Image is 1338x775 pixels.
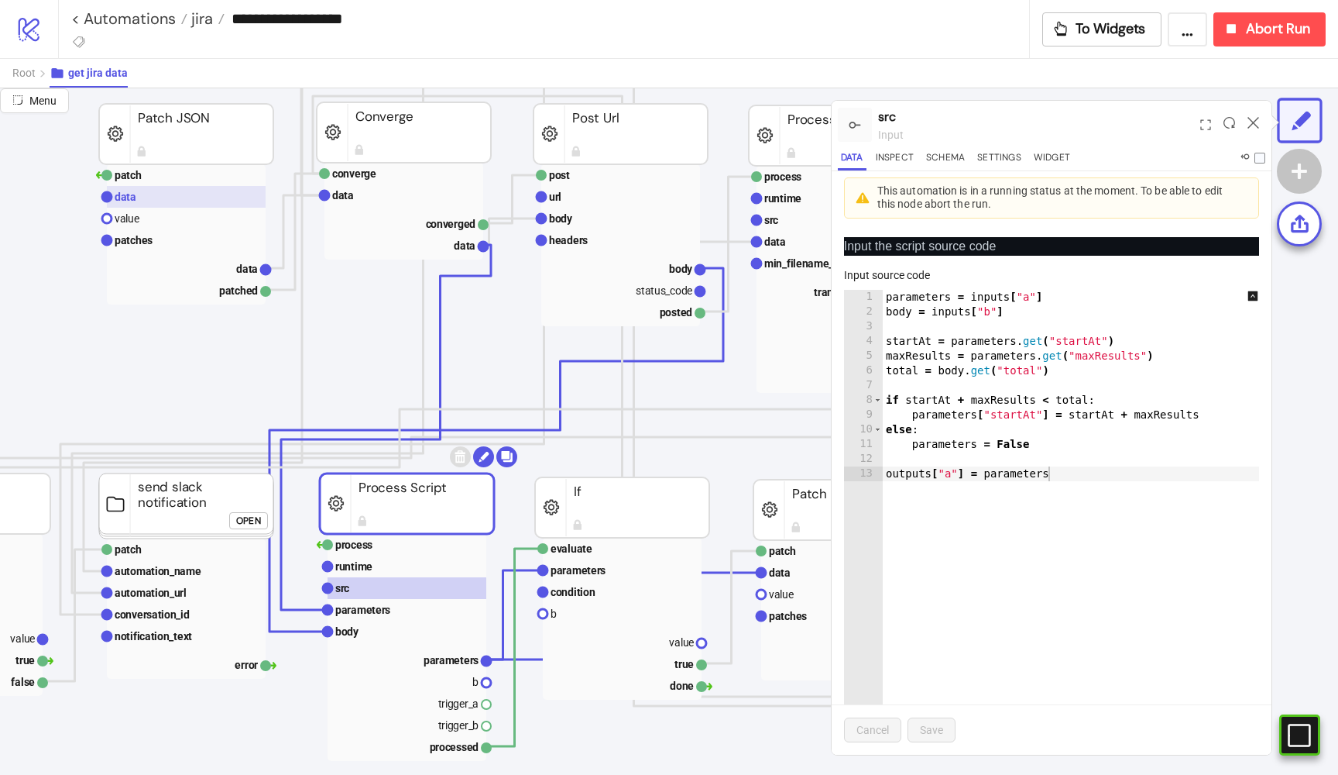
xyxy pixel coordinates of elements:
[551,608,557,620] text: b
[549,169,570,181] text: post
[115,191,136,203] text: data
[335,625,359,638] text: body
[1247,291,1258,301] span: up-square
[115,565,201,577] text: automation_name
[769,545,796,557] text: patch
[454,239,475,252] text: data
[115,212,139,225] text: value
[844,349,883,363] div: 5
[115,169,142,181] text: patch
[115,587,187,599] text: automation_url
[923,150,968,170] button: Schema
[844,437,883,452] div: 11
[29,95,57,107] span: Menu
[12,67,36,79] span: Root
[68,67,128,79] span: get jira data
[814,286,907,298] text: transformed_issues
[844,408,883,422] div: 9
[187,9,213,29] span: jira
[844,422,883,437] div: 10
[424,654,479,666] text: parameters
[551,564,606,577] text: parameters
[844,319,883,334] div: 3
[769,588,794,601] text: value
[12,95,23,105] span: radius-bottomright
[236,511,261,529] div: Open
[769,610,807,622] text: patches
[844,334,883,349] div: 4
[115,234,153,246] text: patches
[115,630,192,642] text: notification_text
[669,263,693,275] text: body
[764,192,801,205] text: runtime
[877,184,1233,212] div: This automation is in a running status at the moment. To be able to edit this node abort the run.
[873,422,882,437] span: Toggle code folding, rows 10 through 11
[10,632,35,645] text: value
[335,604,390,616] text: parameters
[551,542,592,555] text: evaluate
[844,237,1259,256] p: Input the script source code
[764,257,849,270] text: min_filename_len
[769,567,791,579] text: data
[844,290,883,305] div: 1
[332,167,376,180] text: converge
[764,236,786,248] text: data
[236,263,258,275] text: data
[335,539,372,551] text: process
[549,234,588,246] text: headers
[669,636,694,649] text: value
[974,150,1024,170] button: Settings
[1042,12,1162,46] button: To Widgets
[335,582,349,594] text: src
[764,214,778,226] text: src
[71,11,187,26] a: < Automations
[332,189,354,201] text: data
[838,150,866,170] button: Data
[873,393,882,408] span: Toggle code folding, rows 8 through 9
[764,170,801,183] text: process
[844,378,883,393] div: 7
[50,59,128,88] button: get jira data
[1076,20,1146,38] span: To Widgets
[472,676,479,688] text: b
[873,150,917,170] button: Inspect
[1246,20,1310,38] span: Abort Run
[549,212,573,225] text: body
[844,267,940,284] label: Input source code
[636,284,692,297] text: status_code
[1031,150,1073,170] button: Widget
[551,586,595,598] text: condition
[1168,12,1207,46] button: ...
[844,467,883,481] div: 13
[1200,119,1211,130] span: expand
[187,11,225,26] a: jira
[115,543,142,556] text: patch
[844,393,883,408] div: 8
[878,107,1194,126] div: src
[1213,12,1326,46] button: Abort Run
[844,363,883,378] div: 6
[115,608,190,621] text: conversation_id
[549,191,561,203] text: url
[335,560,372,573] text: runtime
[12,59,50,88] button: Root
[844,452,883,467] div: 12
[229,512,268,529] button: Open
[907,718,955,742] button: Save
[844,305,883,319] div: 2
[878,126,1194,143] div: input
[844,718,901,742] button: Cancel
